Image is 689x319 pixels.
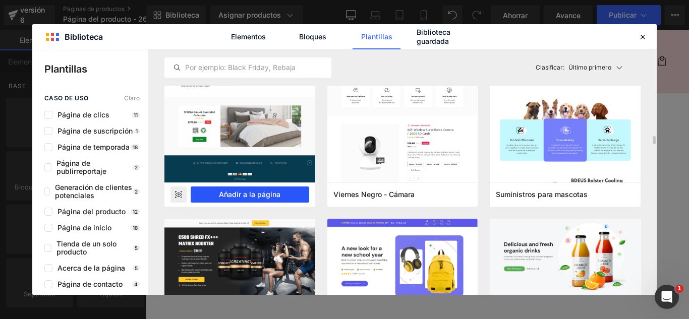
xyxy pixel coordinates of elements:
[134,112,138,118] font: 11
[419,238,492,248] font: Añadir a la cesta
[333,190,415,199] font: Viernes Negro - Cámara
[133,209,138,215] font: 12
[50,23,95,44] a: Catálogo
[532,57,641,78] button: Clasificar:Último primero
[95,23,140,44] a: Contacto
[430,105,481,119] font: ABANICO
[25,29,44,38] font: Inicio
[430,106,481,118] a: ABANICO
[58,110,109,119] font: Página de clics
[58,264,125,272] font: Acerca de la página
[55,183,132,200] font: Generación de clientes potenciales
[313,152,333,161] font: Título
[323,170,410,180] font: Título predeterminado
[135,164,138,170] font: 2
[536,63,564,71] font: Clasificar:
[101,29,134,38] font: Contacto
[58,126,133,135] font: Página de suscripción
[170,186,187,203] div: Avance
[124,94,140,102] font: Claro
[58,280,123,288] font: Página de contacto
[496,190,588,199] font: Suministros para mascotas
[58,223,111,232] font: Página de inicio
[134,281,138,287] font: 4
[56,159,106,175] font: Página de publirreportaje
[58,143,130,151] font: Página de temporada
[361,32,392,41] font: Plantillas
[19,23,50,44] a: Inicio
[655,285,679,309] iframe: Chat en vivo de Intercom
[135,265,138,271] font: 5
[58,207,126,216] font: Página del producto
[44,94,88,102] font: caso de uso
[525,23,547,45] summary: Búsqueda
[416,124,455,134] font: S/. 165.00
[231,32,266,41] font: Elementos
[219,190,280,199] font: Añadir a la página
[404,231,507,256] button: Añadir a la cesta
[165,61,331,74] input: Por ejemplo: Black Friday, Rebajas,...
[70,101,241,272] img: ABANICO
[299,32,326,41] font: Bloques
[135,245,138,251] font: 5
[253,4,354,65] img: Exclusiva Perú
[56,29,89,38] font: Catálogo
[133,144,138,150] font: 18
[568,63,611,71] font: Último primero
[191,186,309,203] button: Añadir a la página
[133,225,138,231] font: 18
[437,194,474,203] font: Cantidad
[136,128,138,134] font: 1
[460,124,494,134] font: S/. 99.00
[135,188,138,195] font: 2
[677,285,681,292] font: 1
[56,239,117,256] font: Tienda de un solo producto
[44,63,87,75] font: Plantillas
[417,28,450,45] font: Biblioteca guardada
